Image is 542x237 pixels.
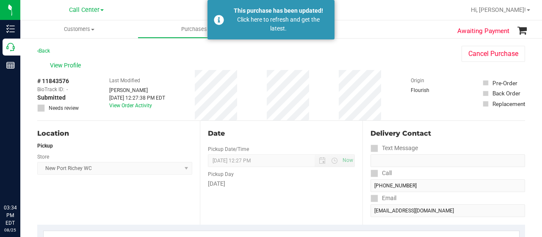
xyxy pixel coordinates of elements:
[66,86,68,93] span: -
[411,77,424,84] label: Origin
[37,77,69,86] span: # 11843576
[25,168,35,178] iframe: Resource center unread badge
[6,61,15,70] inline-svg: Reports
[492,100,525,108] div: Replacement
[371,142,418,154] label: Text Message
[411,86,453,94] div: Flourish
[20,20,138,38] a: Customers
[8,169,34,195] iframe: Resource center
[37,153,49,161] label: Store
[6,43,15,51] inline-svg: Call Center
[229,15,328,33] div: Click here to refresh and get the latest.
[457,26,509,36] span: Awaiting Payment
[50,61,84,70] span: View Profile
[208,145,249,153] label: Pickup Date/Time
[37,143,53,149] strong: Pickup
[371,128,525,139] div: Delivery Contact
[37,128,192,139] div: Location
[492,89,520,98] div: Back Order
[109,77,140,84] label: Last Modified
[371,154,525,167] input: Format: (999) 999-9999
[37,48,50,54] a: Back
[4,204,17,227] p: 03:34 PM EDT
[49,104,79,112] span: Needs review
[492,79,517,87] div: Pre-Order
[109,103,152,109] a: View Order Activity
[6,25,15,33] inline-svg: Inventory
[20,25,138,33] span: Customers
[371,179,525,192] input: Format: (999) 999-9999
[4,227,17,233] p: 08/25
[371,192,396,204] label: Email
[208,128,355,139] div: Date
[138,20,255,38] a: Purchases
[109,94,165,102] div: [DATE] 12:27:38 PM EDT
[462,46,525,62] button: Cancel Purchase
[371,167,392,179] label: Call
[229,6,328,15] div: This purchase has been updated!
[69,6,100,14] span: Call Center
[138,25,254,33] span: Purchases
[37,86,64,93] span: BioTrack ID:
[208,170,234,178] label: Pickup Day
[109,86,165,94] div: [PERSON_NAME]
[208,179,355,188] div: [DATE]
[37,93,66,102] span: Submitted
[471,6,526,13] span: Hi, [PERSON_NAME]!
